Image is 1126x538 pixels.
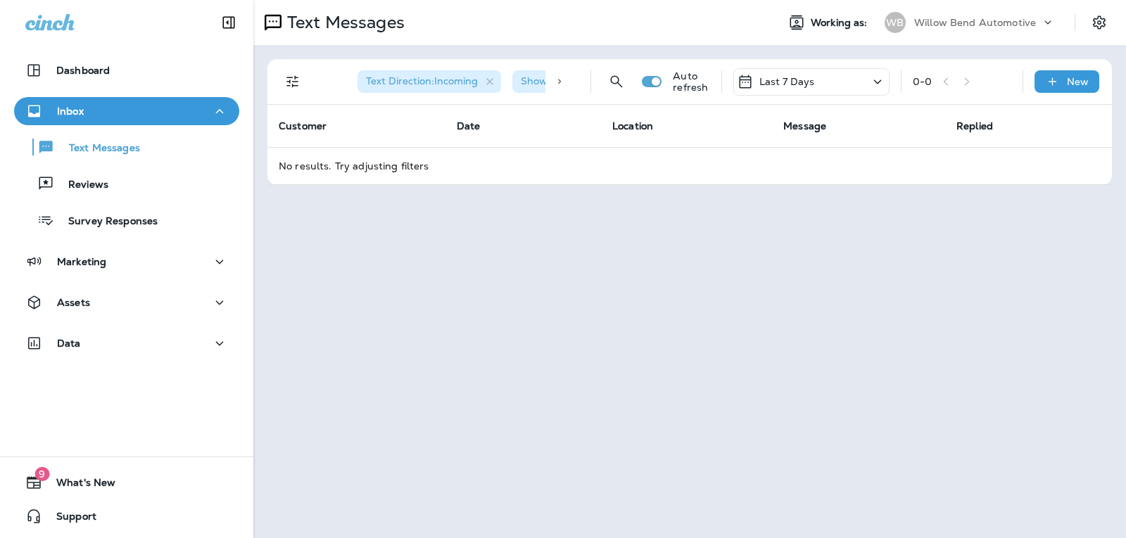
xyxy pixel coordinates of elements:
[612,120,653,132] span: Location
[14,288,239,316] button: Assets
[14,468,239,497] button: 9What's New
[914,17,1036,28] p: Willow Bend Automotive
[521,75,690,87] span: Show Start/Stop/Unsubscribe : true
[42,511,96,527] span: Support
[267,147,1112,184] td: No results. Try adjusting filters
[56,65,110,76] p: Dashboard
[602,68,631,96] button: Search Messages
[54,215,158,229] p: Survey Responses
[14,502,239,530] button: Support
[54,179,108,192] p: Reviews
[1087,10,1112,35] button: Settings
[279,68,307,96] button: Filters
[14,329,239,357] button: Data
[885,12,906,33] div: WB
[14,169,239,198] button: Reviews
[14,132,239,162] button: Text Messages
[811,17,871,29] span: Working as:
[42,477,115,494] span: What's New
[14,97,239,125] button: Inbox
[358,70,501,93] div: Text Direction:Incoming
[956,120,993,132] span: Replied
[55,142,140,155] p: Text Messages
[34,467,49,481] span: 9
[14,205,239,235] button: Survey Responses
[759,76,815,87] p: Last 7 Days
[57,338,81,349] p: Data
[57,105,84,117] p: Inbox
[913,76,932,87] div: 0 - 0
[57,297,90,308] p: Assets
[209,8,248,37] button: Collapse Sidebar
[673,70,709,93] p: Auto refresh
[14,248,239,276] button: Marketing
[783,120,826,132] span: Message
[14,56,239,84] button: Dashboard
[1067,76,1089,87] p: New
[457,120,481,132] span: Date
[281,12,405,33] p: Text Messages
[279,120,327,132] span: Customer
[57,256,106,267] p: Marketing
[366,75,478,87] span: Text Direction : Incoming
[512,70,714,93] div: Show Start/Stop/Unsubscribe:true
